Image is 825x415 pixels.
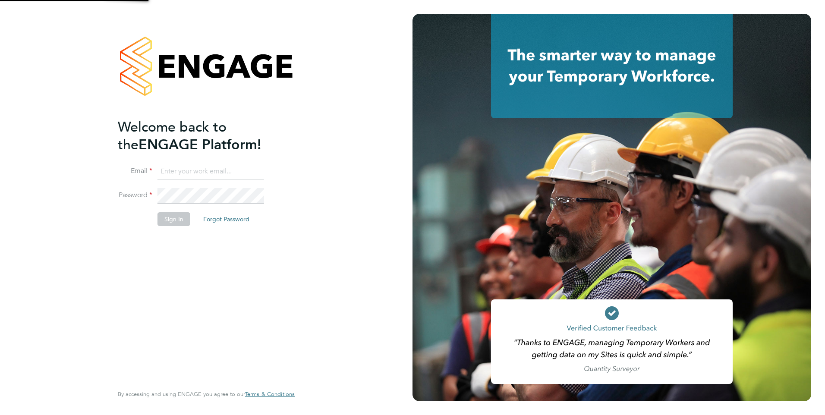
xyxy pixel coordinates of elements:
button: Forgot Password [196,212,256,226]
h2: ENGAGE Platform! [118,118,286,154]
button: Sign In [157,212,190,226]
a: Terms & Conditions [245,391,295,398]
span: Welcome back to the [118,119,227,153]
label: Email [118,167,152,176]
input: Enter your work email... [157,164,264,179]
label: Password [118,191,152,200]
span: By accessing and using ENGAGE you agree to our [118,390,295,398]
